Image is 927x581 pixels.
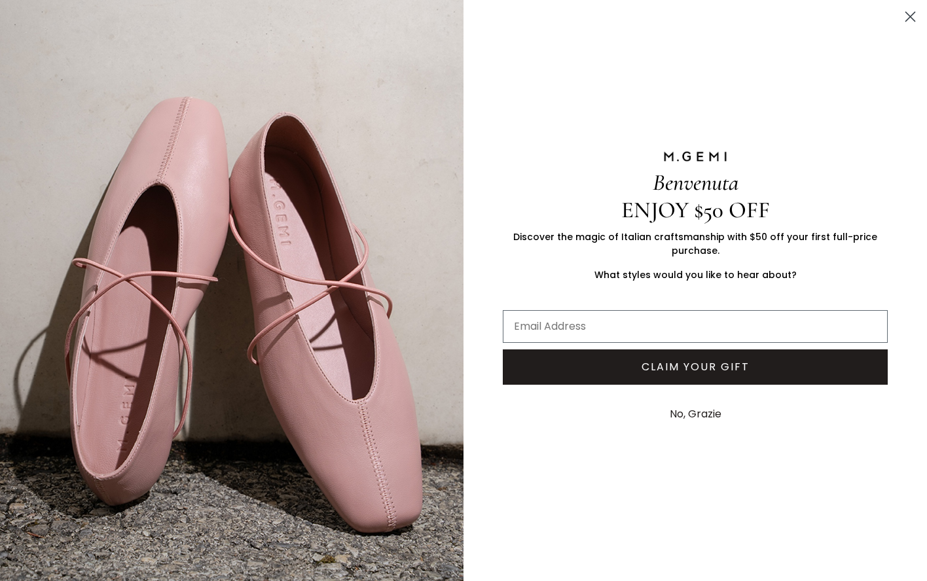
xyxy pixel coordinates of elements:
[513,230,877,257] span: Discover the magic of Italian craftsmanship with $50 off your first full-price purchase.
[503,349,888,385] button: CLAIM YOUR GIFT
[899,5,922,28] button: Close dialog
[663,150,728,162] img: M.GEMI
[621,196,770,224] span: ENJOY $50 OFF
[594,268,797,281] span: What styles would you like to hear about?
[653,169,738,196] span: Benvenuta
[503,310,888,343] input: Email Address
[663,398,728,431] button: No, Grazie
